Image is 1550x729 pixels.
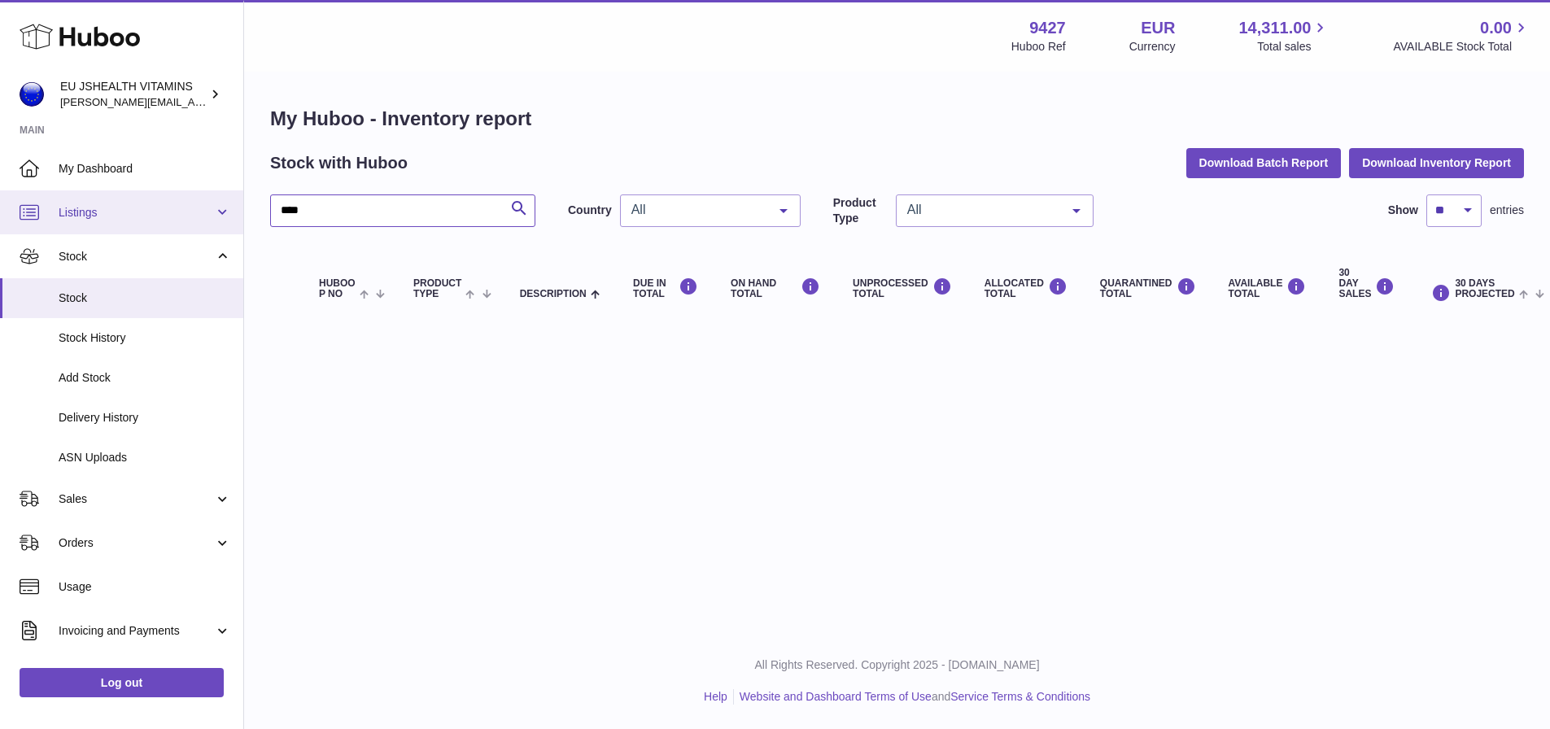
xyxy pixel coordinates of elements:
[853,277,952,299] div: UNPROCESSED Total
[1229,277,1307,299] div: AVAILABLE Total
[568,203,612,218] label: Country
[1480,17,1512,39] span: 0.00
[1029,17,1066,39] strong: 9427
[1338,268,1395,300] div: 30 DAY SALES
[1490,203,1524,218] span: entries
[1388,203,1418,218] label: Show
[60,79,207,110] div: EU JSHEALTH VITAMINS
[59,410,231,426] span: Delivery History
[1100,277,1196,299] div: QUARANTINED Total
[1349,148,1524,177] button: Download Inventory Report
[59,290,231,306] span: Stock
[1011,39,1066,55] div: Huboo Ref
[833,195,888,226] label: Product Type
[1257,39,1330,55] span: Total sales
[1455,278,1514,299] span: 30 DAYS PROJECTED
[59,623,214,639] span: Invoicing and Payments
[1238,17,1311,39] span: 14,311.00
[1238,17,1330,55] a: 14,311.00 Total sales
[1129,39,1176,55] div: Currency
[740,690,932,703] a: Website and Dashboard Terms of Use
[59,450,231,465] span: ASN Uploads
[1141,17,1175,39] strong: EUR
[59,535,214,551] span: Orders
[520,289,587,299] span: Description
[1393,17,1530,55] a: 0.00 AVAILABLE Stock Total
[257,657,1537,673] p: All Rights Reserved. Copyright 2025 - [DOMAIN_NAME]
[950,690,1090,703] a: Service Terms & Conditions
[1393,39,1530,55] span: AVAILABLE Stock Total
[731,277,820,299] div: ON HAND Total
[903,202,1060,218] span: All
[704,690,727,703] a: Help
[319,278,356,299] span: Huboo P no
[60,95,326,108] span: [PERSON_NAME][EMAIL_ADDRESS][DOMAIN_NAME]
[59,161,231,177] span: My Dashboard
[985,277,1068,299] div: ALLOCATED Total
[413,278,461,299] span: Product Type
[270,106,1524,132] h1: My Huboo - Inventory report
[20,668,224,697] a: Log out
[59,249,214,264] span: Stock
[59,330,231,346] span: Stock History
[1186,148,1342,177] button: Download Batch Report
[59,205,214,220] span: Listings
[20,82,44,107] img: laura@jessicasepel.com
[633,277,698,299] div: DUE IN TOTAL
[59,370,231,386] span: Add Stock
[59,579,231,595] span: Usage
[627,202,767,218] span: All
[734,689,1090,705] li: and
[59,491,214,507] span: Sales
[270,152,408,174] h2: Stock with Huboo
